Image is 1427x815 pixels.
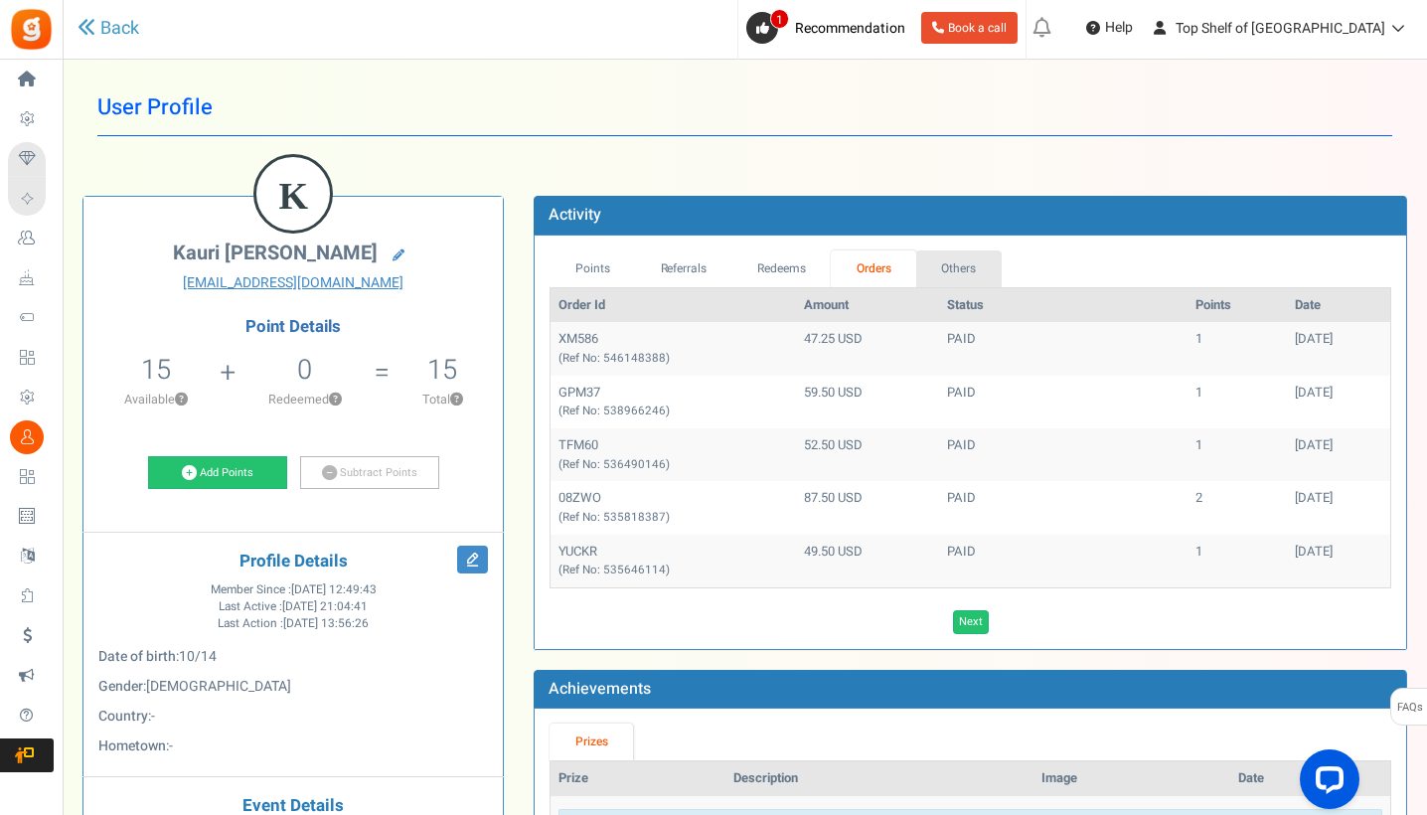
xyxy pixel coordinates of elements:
[392,391,493,408] p: Total
[457,546,488,573] i: Edit Profile
[1188,288,1287,323] th: Points
[558,509,670,526] small: (Ref No: 535818387)
[97,80,1392,136] h1: User Profile
[219,598,368,615] span: Last Active :
[831,250,916,287] a: Orders
[796,481,939,534] td: 87.50 USD
[635,250,732,287] a: Referrals
[141,350,171,390] span: 15
[238,391,372,408] p: Redeemed
[329,394,342,407] button: ?
[746,12,913,44] a: 1 Recommendation
[939,535,1188,587] td: PAID
[558,403,670,419] small: (Ref No: 538966246)
[218,615,369,632] span: Last Action :
[796,535,939,587] td: 49.50 USD
[256,157,330,235] figcaption: K
[796,322,939,375] td: 47.25 USD
[1295,543,1382,562] div: [DATE]
[549,677,651,701] b: Achievements
[1100,18,1133,38] span: Help
[796,428,939,481] td: 52.50 USD
[98,647,488,667] p: :
[558,456,670,473] small: (Ref No: 536490146)
[916,250,1002,287] a: Others
[1176,18,1385,39] span: Top Shelf of [GEOGRAPHIC_DATA]
[98,677,488,697] p: :
[211,581,377,598] span: Member Since :
[173,239,378,267] span: kauri [PERSON_NAME]
[151,706,155,727] span: -
[98,676,143,697] b: Gender
[551,288,795,323] th: Order Id
[98,553,488,571] h4: Profile Details
[551,322,795,375] td: XM586
[550,724,633,760] a: Prizes
[169,735,173,756] span: -
[148,456,287,490] a: Add Points
[1295,330,1382,349] div: [DATE]
[98,735,166,756] b: Hometown
[98,646,176,667] b: Date of birth
[427,355,457,385] h5: 15
[551,428,795,481] td: TFM60
[98,707,488,727] p: :
[558,562,670,578] small: (Ref No: 535646114)
[939,288,1188,323] th: Status
[939,428,1188,481] td: PAID
[300,456,439,490] a: Subtract Points
[1188,428,1287,481] td: 1
[550,250,635,287] a: Points
[450,394,463,407] button: ?
[796,288,939,323] th: Amount
[1295,384,1382,403] div: [DATE]
[795,18,905,39] span: Recommendation
[551,535,795,587] td: YUCKR
[291,581,377,598] span: [DATE] 12:49:43
[1230,761,1390,796] th: Date
[953,610,989,634] a: Next
[939,322,1188,375] td: PAID
[283,615,369,632] span: [DATE] 13:56:26
[558,350,670,367] small: (Ref No: 546148388)
[551,481,795,534] td: 08ZWO
[297,355,312,385] h5: 0
[770,9,789,29] span: 1
[282,598,368,615] span: [DATE] 21:04:41
[796,376,939,428] td: 59.50 USD
[549,203,601,227] b: Activity
[1295,489,1382,508] div: [DATE]
[1188,481,1287,534] td: 2
[551,761,725,796] th: Prize
[179,646,217,667] span: 10/14
[1033,761,1231,796] th: Image
[1188,322,1287,375] td: 1
[98,273,488,293] a: [EMAIL_ADDRESS][DOMAIN_NAME]
[146,676,291,697] span: [DEMOGRAPHIC_DATA]
[175,394,188,407] button: ?
[1295,436,1382,455] div: [DATE]
[551,376,795,428] td: GPM37
[1078,12,1141,44] a: Help
[93,391,218,408] p: Available
[921,12,1018,44] a: Book a call
[83,318,503,336] h4: Point Details
[1396,689,1423,727] span: FAQs
[98,706,148,727] b: Country
[939,376,1188,428] td: PAID
[732,250,832,287] a: Redeems
[9,7,54,52] img: Gratisfaction
[725,761,1033,796] th: Description
[939,481,1188,534] td: PAID
[1188,535,1287,587] td: 1
[1188,376,1287,428] td: 1
[1287,288,1390,323] th: Date
[98,736,488,756] p: :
